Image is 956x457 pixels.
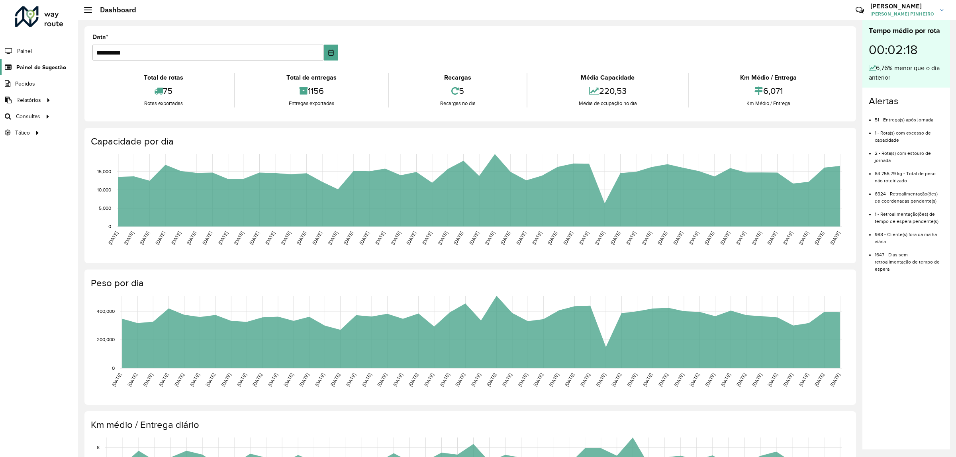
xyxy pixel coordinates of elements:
text: [DATE] [689,372,700,387]
button: Choose Date [324,45,338,61]
text: [DATE] [186,230,197,246]
text: [DATE] [484,230,496,246]
div: 00:02:18 [869,36,944,63]
span: Relatórios [16,96,41,104]
text: [DATE] [673,372,685,387]
label: Data [92,32,108,42]
text: 0 [108,224,111,229]
li: 1 - Rota(s) com excesso de capacidade [875,123,944,144]
text: [DATE] [782,230,793,246]
text: [DATE] [688,230,699,246]
text: [DATE] [798,372,809,387]
text: [DATE] [127,372,138,387]
text: [DATE] [406,230,417,246]
text: [DATE] [531,230,543,246]
div: Média de ocupação no dia [529,100,686,107]
text: [DATE] [517,372,529,387]
text: 15,000 [97,169,111,174]
li: 51 - Entrega(s) após jornada [875,110,944,123]
text: [DATE] [766,230,778,246]
text: [DATE] [641,230,652,246]
text: [DATE] [327,230,339,246]
span: [PERSON_NAME] PINHEIRO [870,10,934,18]
text: [DATE] [423,372,435,387]
text: [DATE] [314,372,325,387]
text: [DATE] [361,372,372,387]
h4: Peso por dia [91,277,848,289]
text: [DATE] [813,230,825,246]
div: 1156 [237,82,386,100]
li: 988 - Cliente(s) fora da malha viária [875,225,944,245]
span: Consultas [16,112,40,121]
text: [DATE] [439,372,451,387]
div: Tempo médio por rota [869,25,944,36]
text: [DATE] [813,372,825,387]
div: 5 [391,82,525,100]
text: [DATE] [735,372,747,387]
text: [DATE] [311,230,323,246]
text: [DATE] [751,372,763,387]
text: [DATE] [267,372,278,387]
span: Pedidos [15,80,35,88]
text: [DATE] [468,230,480,246]
text: [DATE] [358,230,370,246]
text: [DATE] [500,230,511,246]
text: [DATE] [782,372,794,387]
text: [DATE] [107,230,119,246]
text: [DATE] [233,230,245,246]
text: [DATE] [421,230,433,246]
li: 64.755,79 kg - Total de peso não roteirizado [875,164,944,184]
span: Painel de Sugestão [16,63,66,72]
text: [DATE] [798,230,809,246]
text: 400,000 [97,309,115,314]
text: [DATE] [170,230,182,246]
div: 6,76% menor que o dia anterior [869,63,944,82]
text: 5,000 [99,205,111,211]
h2: Dashboard [92,6,136,14]
div: Km Médio / Entrega [691,100,846,107]
div: Km Médio / Entrega [691,73,846,82]
a: Contato Rápido [851,2,868,19]
text: [DATE] [656,230,668,246]
text: [DATE] [251,372,263,387]
text: [DATE] [579,372,591,387]
text: [DATE] [236,372,247,387]
li: 2 - Rota(s) com estouro de jornada [875,144,944,164]
text: [DATE] [158,372,169,387]
text: [DATE] [735,230,746,246]
text: [DATE] [111,372,122,387]
text: [DATE] [609,230,621,246]
text: [DATE] [345,372,357,387]
text: [DATE] [123,230,135,246]
text: [DATE] [642,372,653,387]
text: [DATE] [139,230,150,246]
text: [DATE] [142,372,154,387]
li: 6924 - Retroalimentação(ões) de coordenadas pendente(s) [875,184,944,205]
text: [DATE] [343,230,354,246]
text: [DATE] [548,372,560,387]
div: 75 [94,82,232,100]
text: 0 [112,365,115,371]
text: [DATE] [501,372,513,387]
text: [DATE] [453,230,464,246]
text: [DATE] [578,230,590,246]
text: [DATE] [220,372,232,387]
text: [DATE] [720,372,731,387]
text: [DATE] [547,230,558,246]
div: Total de entregas [237,73,386,82]
text: [DATE] [454,372,466,387]
text: [DATE] [264,230,276,246]
text: [DATE] [407,372,419,387]
text: [DATE] [280,230,292,246]
text: [DATE] [205,372,216,387]
text: [DATE] [515,230,527,246]
text: [DATE] [486,372,497,387]
text: [DATE] [595,372,607,387]
text: [DATE] [392,372,404,387]
text: [DATE] [564,372,575,387]
div: 6,071 [691,82,846,100]
span: Tático [15,129,30,137]
div: Entregas exportadas [237,100,386,107]
text: [DATE] [296,230,307,246]
text: [DATE] [719,230,731,246]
